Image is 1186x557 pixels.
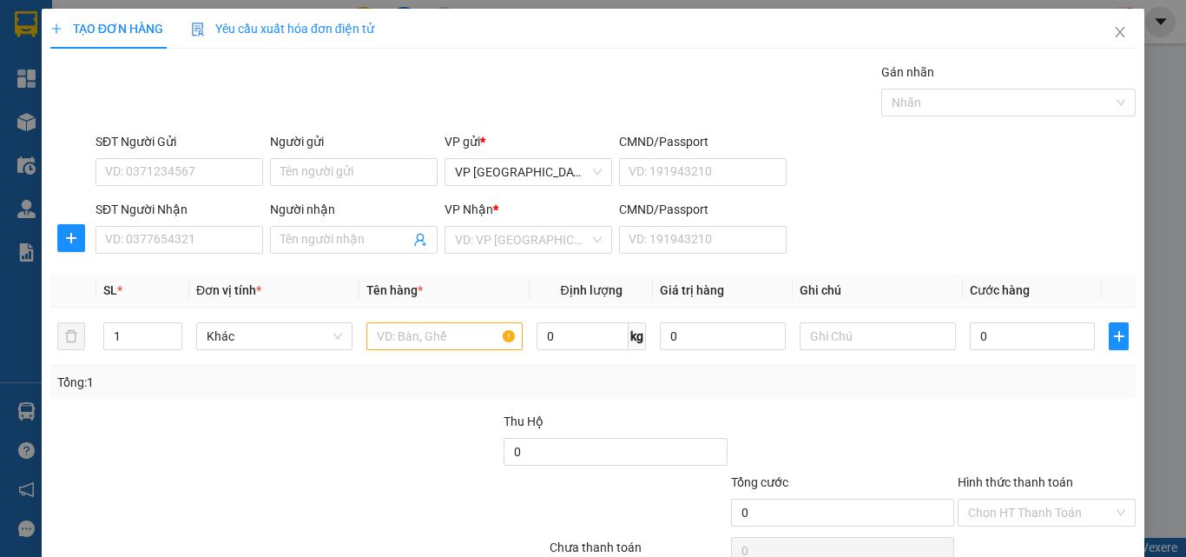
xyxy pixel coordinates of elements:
th: Ghi chú [793,274,963,308]
span: Giá trị hàng [660,283,724,297]
button: plus [57,224,85,252]
span: Yêu cầu xuất hóa đơn điện tử [191,22,374,36]
span: Cước hàng [970,283,1030,297]
span: plus [58,231,84,245]
div: Người nhận [270,200,438,219]
span: Tổng cước [731,475,788,489]
div: Người gửi [270,132,438,151]
span: VP Sài Gòn [455,159,602,185]
div: CMND/Passport [619,200,787,219]
span: kg [629,322,646,350]
span: SL [103,283,117,297]
span: Khác [207,323,342,349]
div: Tổng: 1 [57,373,459,392]
button: plus [1109,322,1129,350]
span: Đơn vị tính [196,283,261,297]
img: icon [191,23,205,36]
button: Close [1096,9,1144,57]
span: plus [50,23,63,35]
label: Gán nhãn [881,65,934,79]
span: user-add [413,233,427,247]
div: VP gửi [445,132,612,151]
input: 0 [660,322,785,350]
span: plus [1110,329,1128,343]
span: Tên hàng [366,283,423,297]
input: VD: Bàn, Ghế [366,322,523,350]
input: Ghi Chú [800,322,956,350]
div: SĐT Người Gửi [96,132,263,151]
span: VP Nhận [445,202,493,216]
span: Thu Hộ [504,414,544,428]
div: SĐT Người Nhận [96,200,263,219]
label: Hình thức thanh toán [958,475,1073,489]
span: Định lượng [560,283,622,297]
span: close [1113,25,1127,39]
button: delete [57,322,85,350]
span: TẠO ĐƠN HÀNG [50,22,163,36]
div: CMND/Passport [619,132,787,151]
